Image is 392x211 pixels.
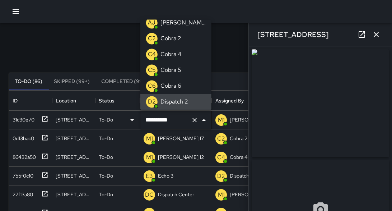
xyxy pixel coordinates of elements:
p: AJ [148,19,155,27]
p: D2 [148,98,156,106]
p: E3 [146,172,153,180]
p: [PERSON_NAME] 11 [230,191,274,198]
button: Skipped (99+) [48,73,95,90]
div: Assigned By [215,91,244,111]
p: [PERSON_NAME] 16 [230,116,276,123]
div: 265 27th Street [56,191,92,198]
p: [PERSON_NAME] [160,19,206,27]
p: Dispatch 2 [230,172,253,179]
div: ID [9,91,52,111]
p: C4 [217,153,225,162]
div: 1737 Broadway [56,153,92,161]
p: Cobra 5 [160,66,181,75]
p: To-Do [99,191,113,198]
p: To-Do [99,135,113,142]
div: 0d13bac0 [10,132,34,142]
div: Assigned By [212,91,284,111]
p: Cobra 6 [160,82,181,91]
p: Cobra 4 [160,50,181,59]
p: Dispatch Center [158,191,194,198]
p: C4 [148,50,156,59]
button: Close [199,115,209,125]
p: Cobra 2 [230,135,247,142]
p: M1 [218,116,225,124]
div: Location [52,91,95,111]
button: Clear [190,115,200,125]
div: Status [99,91,115,111]
div: 1900 Telegraph Avenue [56,135,92,142]
p: Dispatch 2 [160,98,188,106]
p: M1 [146,134,153,143]
p: C6 [148,82,156,91]
div: 27f13a80 [10,188,33,198]
p: [PERSON_NAME] 17 [158,135,204,142]
p: C2 [148,35,156,43]
p: To-Do [99,116,113,123]
p: Echo 3 [158,172,173,179]
p: M1 [218,191,225,199]
p: D2 [217,172,225,180]
p: To-Do [99,172,113,179]
div: 230 Bay Place [56,172,92,179]
p: C5 [148,66,156,75]
button: To-Do (86) [9,73,48,90]
p: To-Do [99,153,113,161]
p: M1 [146,153,153,162]
div: ID [13,91,18,111]
p: [PERSON_NAME] 12 [158,153,204,161]
div: Assigned To [140,91,212,111]
p: DC [145,191,154,199]
button: Completed (99+) [95,73,153,90]
div: 31c30e70 [10,113,34,123]
div: 86432a50 [10,151,36,161]
p: Cobra 4 [230,153,248,161]
div: Location [56,91,76,111]
div: 755f0c10 [10,169,33,179]
p: Cobra 2 [160,35,181,43]
div: Status [95,91,140,111]
div: 988 Broadway [56,116,92,123]
p: C2 [217,134,225,143]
